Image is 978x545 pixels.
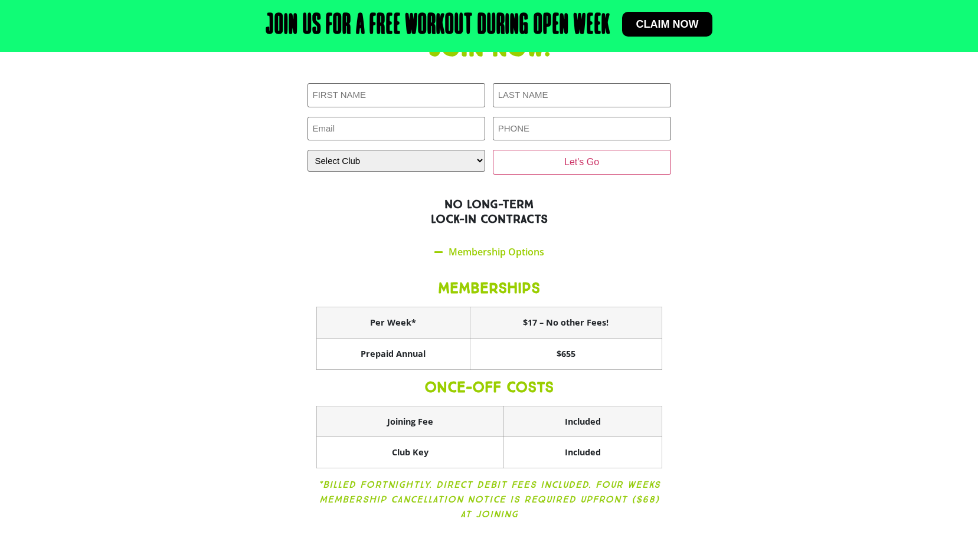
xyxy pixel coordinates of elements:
[230,35,749,63] h1: Join now.
[316,339,470,370] th: Prepaid Annual
[493,83,671,107] input: LAST NAME
[493,150,671,175] input: Let's Go
[308,83,486,107] input: FIRST NAME
[503,437,662,468] th: Included
[318,479,660,520] i: *Billed Fortnightly. Direct Debit fees included. Four weeks membership cancellation notice is req...
[308,238,671,266] div: Membership Options
[316,437,503,468] th: Club Key
[316,307,470,339] th: Per Week*
[230,197,749,226] h2: NO LONG-TERM LOCK-IN CONTRACTS
[470,307,662,339] th: $17 – No other Fees!
[636,19,699,29] span: Claim now
[316,379,662,396] h3: ONCE-OFF COSTS
[493,117,671,141] input: PHONE
[266,12,610,40] h2: Join us for a free workout during open week
[308,266,671,539] div: Membership Options
[622,12,713,37] a: Claim now
[316,406,503,437] th: Joining Fee
[316,280,662,297] h3: MEMBERSHIPS
[470,339,662,370] th: $655
[449,245,544,258] a: Membership Options
[503,406,662,437] th: Included
[308,117,486,141] input: Email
